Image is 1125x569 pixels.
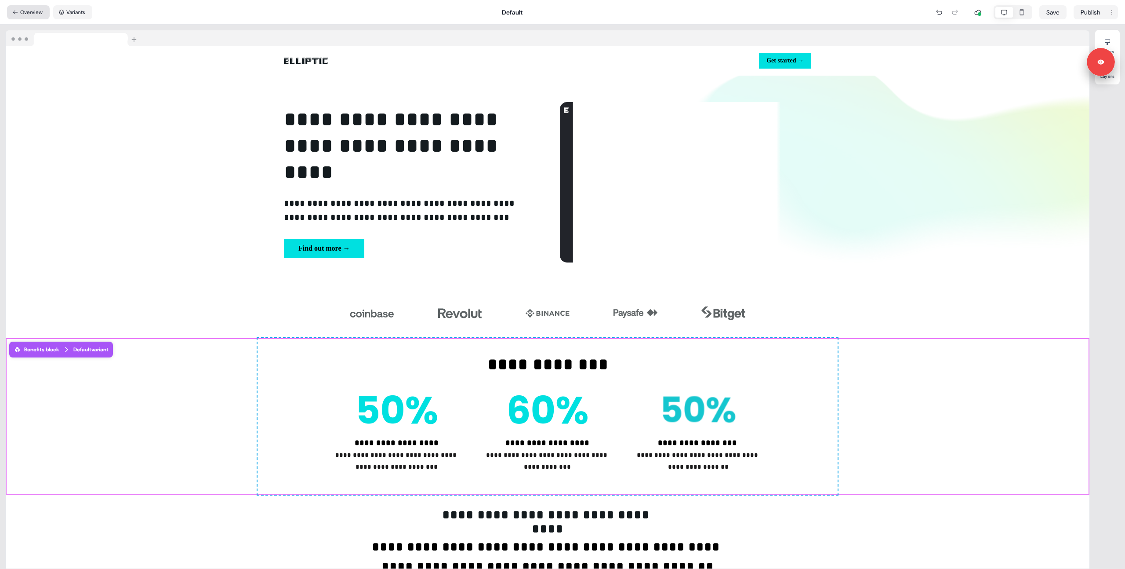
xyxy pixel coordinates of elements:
div: Benefits block [14,345,59,354]
button: Overview [7,5,50,19]
div: Find out more → [284,239,535,258]
button: Save [1039,5,1067,19]
img: Image [504,384,592,437]
img: Image [353,384,441,437]
button: Find out more → [284,239,364,258]
div: Get started → [551,53,811,69]
img: Image [613,296,657,331]
button: Publish [1074,5,1106,19]
img: Image [526,296,570,331]
button: Variants [53,5,92,19]
img: Browser topbar [6,30,141,46]
img: Image [701,296,745,331]
button: Get started → [759,53,811,69]
div: Image [284,55,544,66]
div: Default variant [73,345,109,354]
img: Image [350,296,394,331]
div: Default [502,8,523,17]
button: Styles [1095,35,1120,55]
img: Image [560,102,811,263]
img: Image [284,58,328,64]
img: Image [438,296,482,331]
img: Image [654,384,742,437]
